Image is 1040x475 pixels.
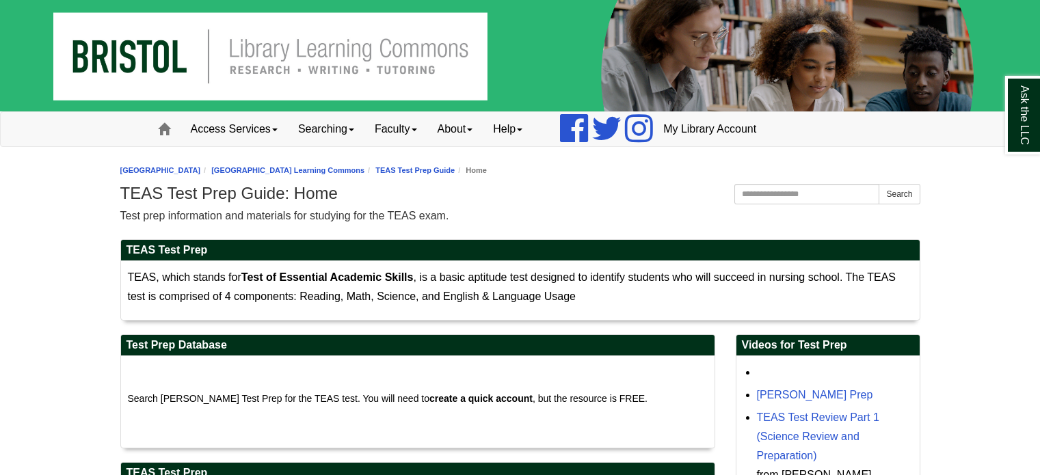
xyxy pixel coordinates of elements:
strong: create a quick account [429,393,533,404]
a: Faculty [364,112,427,146]
a: My Library Account [653,112,766,146]
a: TEAS Test Prep Guide [375,166,455,174]
a: [PERSON_NAME] Prep [757,389,873,401]
h2: Videos for Test Prep [736,335,920,356]
a: Help [483,112,533,146]
li: Home [455,164,487,177]
span: Search [PERSON_NAME] Test Prep for the TEAS test. You will need to , but the resource is FREE. [128,393,648,404]
strong: Test of Essential Academic Skills [241,271,414,283]
h1: TEAS Test Prep Guide: Home [120,184,920,203]
a: [GEOGRAPHIC_DATA] [120,166,201,174]
nav: breadcrumb [120,164,920,177]
a: TEAS Test Review Part 1 (Science Review and Preparation) [757,411,879,461]
a: [GEOGRAPHIC_DATA] Learning Commons [211,166,364,174]
a: Searching [288,112,364,146]
a: About [427,112,483,146]
h2: Test Prep Database [121,335,715,356]
p: TEAS, which stands for , is a basic aptitude test designed to identify students who will succeed ... [128,268,913,306]
h2: TEAS Test Prep [121,240,920,261]
span: Test prep information and materials for studying for the TEAS exam. [120,210,449,221]
button: Search [879,184,920,204]
a: Access Services [181,112,288,146]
